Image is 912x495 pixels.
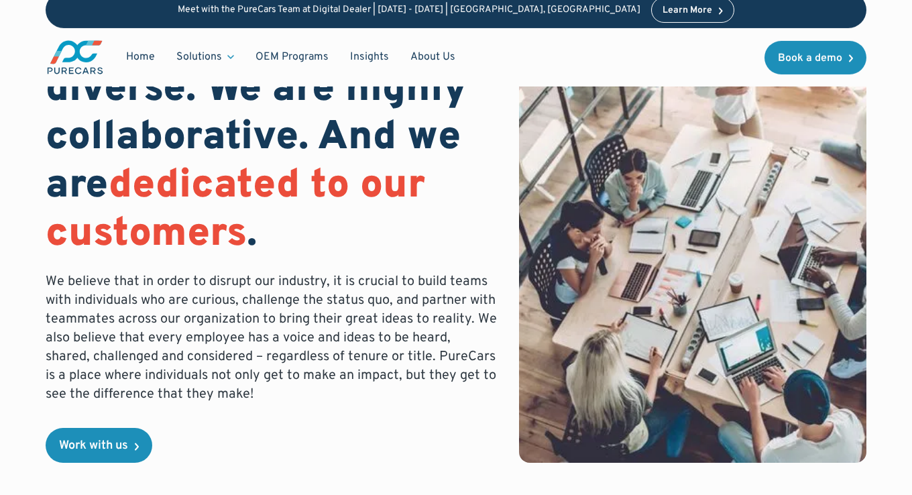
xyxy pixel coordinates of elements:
div: Solutions [166,44,245,70]
a: OEM Programs [245,44,339,70]
img: purecars logo [46,39,105,76]
a: main [46,39,105,76]
span: dedicated to our customers [46,161,425,260]
a: Book a demo [764,40,866,74]
a: Insights [339,44,400,70]
div: Solutions [176,50,222,64]
div: Book a demo [778,52,842,63]
div: Learn More [663,6,712,15]
p: Meet with the PureCars Team at Digital Dealer | [DATE] - [DATE] | [GEOGRAPHIC_DATA], [GEOGRAPHIC_... [178,5,640,16]
div: Work with us [59,440,128,452]
a: Work with us [46,428,152,463]
p: We believe that in order to disrupt our industry, it is crucial to build teams with individuals w... [46,272,498,404]
a: About Us [400,44,466,70]
a: Home [115,44,166,70]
